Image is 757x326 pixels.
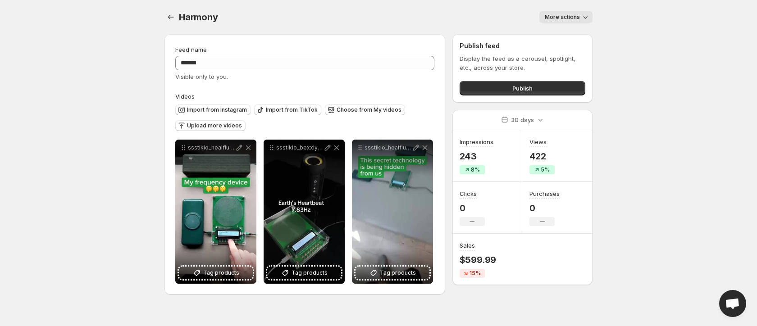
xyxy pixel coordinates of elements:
span: Import from TikTok [266,106,318,113]
p: ssstikio_bexxlyco_1747854561002 1 - Trim [276,144,323,151]
span: 15% [470,270,481,277]
span: Visible only to you. [175,73,228,80]
span: More actions [545,14,580,21]
p: 422 [529,151,555,162]
span: Publish [512,84,533,93]
span: Tag products [292,268,328,277]
span: Videos [175,93,195,100]
span: Tag products [203,268,239,277]
div: ssstikio_bexxlyco_1747854561002 1 - TrimTag products [264,140,345,284]
button: Upload more videos [175,120,246,131]
button: Tag products [179,267,253,279]
span: Feed name [175,46,207,53]
button: Import from Instagram [175,104,251,115]
p: 0 [529,203,560,213]
p: $599.99 [460,254,497,265]
h3: Sales [460,241,475,250]
button: Settings [164,11,177,23]
button: More actions [539,11,593,23]
p: ssstikio_healflux_1747854537762 - Trim [188,144,235,151]
span: Choose from My videos [337,106,401,113]
button: Publish [460,81,585,95]
span: Tag products [380,268,416,277]
p: 243 [460,151,493,162]
button: Choose from My videos [325,104,405,115]
p: 30 days [511,115,534,124]
button: Tag products [356,267,429,279]
span: Import from Instagram [187,106,247,113]
span: 5% [541,166,550,173]
h3: Purchases [529,189,560,198]
h2: Publish feed [460,41,585,50]
button: Import from TikTok [254,104,321,115]
span: Upload more videos [187,122,242,129]
span: Harmony [179,12,218,23]
div: ssstikio_healflux_1751907689460 - TrimTag products [352,140,433,284]
p: ssstikio_healflux_1751907689460 - Trim [365,144,411,151]
button: Tag products [267,267,341,279]
h3: Impressions [460,137,493,146]
a: Open chat [719,290,746,317]
div: ssstikio_healflux_1747854537762 - TrimTag products [175,140,256,284]
p: Display the feed as a carousel, spotlight, etc., across your store. [460,54,585,72]
p: 0 [460,203,485,213]
h3: Clicks [460,189,477,198]
span: 8% [471,166,480,173]
h3: Views [529,137,547,146]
